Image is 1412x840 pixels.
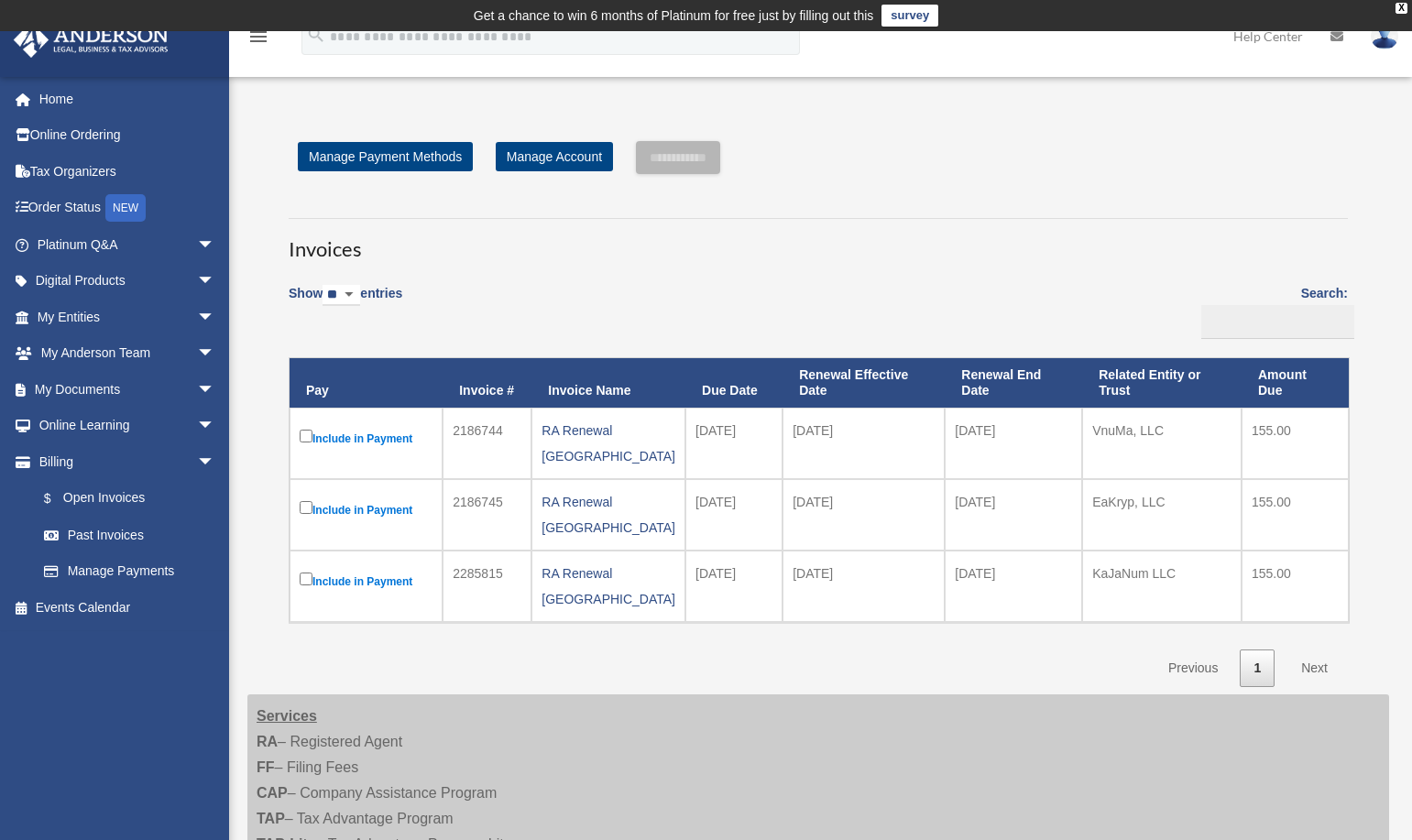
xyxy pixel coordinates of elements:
[1082,551,1242,622] td: KaJaNum LLC
[542,418,675,469] div: RA Renewal [GEOGRAPHIC_DATA]
[298,142,473,171] a: Manage Payment Methods
[783,358,945,408] th: Renewal Effective Date: activate to sort column ascending
[257,734,278,749] strong: RA
[247,32,269,48] a: menu
[26,480,224,518] a: $Open Invoices
[54,487,63,510] span: $
[783,551,945,622] td: [DATE]
[300,426,432,450] label: Include in Payment
[13,371,243,408] a: My Documentsarrow_drop_down
[289,282,402,324] label: Show entries
[783,408,945,479] td: [DATE]
[1371,23,1398,49] img: User Pic
[1242,551,1349,622] td: 155.00
[13,263,243,300] a: Digital Productsarrow_drop_down
[13,299,243,335] a: My Entitiesarrow_drop_down
[1240,649,1275,687] a: 1
[257,785,288,801] strong: CAP
[105,194,146,222] div: NEW
[13,443,234,480] a: Billingarrow_drop_down
[8,22,174,58] img: Anderson Advisors Platinum Portal
[1082,479,1242,551] td: EaKryp, LLC
[300,569,432,593] label: Include in Payment
[945,358,1082,408] th: Renewal End Date: activate to sort column ascending
[289,218,1348,264] h3: Invoices
[13,81,243,117] a: Home
[13,117,243,154] a: Online Ordering
[300,497,432,521] label: Include in Payment
[197,226,234,264] span: arrow_drop_down
[783,479,945,551] td: [DATE]
[945,551,1082,622] td: [DATE]
[474,5,874,27] div: Get a chance to win 6 months of Platinum for free just by filling out this
[1082,408,1242,479] td: VnuMa, LLC
[300,501,312,514] input: Include in Payment
[685,358,783,408] th: Due Date: activate to sort column ascending
[881,5,938,27] a: survey
[306,25,326,45] i: search
[1195,282,1348,339] label: Search:
[26,553,234,590] a: Manage Payments
[945,479,1082,551] td: [DATE]
[26,517,234,553] a: Past Invoices
[542,561,675,612] div: RA Renewal [GEOGRAPHIC_DATA]
[1242,358,1349,408] th: Amount Due: activate to sort column ascending
[197,408,234,445] span: arrow_drop_down
[542,489,675,540] div: RA Renewal [GEOGRAPHIC_DATA]
[1396,3,1407,14] div: close
[197,263,234,300] span: arrow_drop_down
[443,479,531,551] td: 2186745
[197,371,234,409] span: arrow_drop_down
[1242,479,1349,551] td: 155.00
[1287,649,1341,687] a: Next
[685,551,783,622] td: [DATE]
[443,551,531,622] td: 2285815
[300,573,312,585] input: Include in Payment
[945,408,1082,479] td: [DATE]
[1155,649,1231,687] a: Previous
[300,430,312,442] input: Include in Payment
[323,285,360,306] select: Showentries
[1201,305,1354,340] input: Search:
[685,408,783,479] td: [DATE]
[531,358,685,408] th: Invoice Name: activate to sort column ascending
[247,26,269,48] i: menu
[197,335,234,373] span: arrow_drop_down
[257,708,317,724] strong: Services
[13,408,243,444] a: Online Learningarrow_drop_down
[13,190,243,227] a: Order StatusNEW
[13,589,243,626] a: Events Calendar
[685,479,783,551] td: [DATE]
[1242,408,1349,479] td: 155.00
[1082,358,1242,408] th: Related Entity or Trust: activate to sort column ascending
[197,299,234,336] span: arrow_drop_down
[13,226,243,263] a: Platinum Q&Aarrow_drop_down
[257,811,285,826] strong: TAP
[496,142,613,171] a: Manage Account
[13,153,243,190] a: Tax Organizers
[197,443,234,481] span: arrow_drop_down
[13,335,243,372] a: My Anderson Teamarrow_drop_down
[443,358,531,408] th: Invoice #: activate to sort column ascending
[257,759,275,775] strong: FF
[290,358,443,408] th: Pay: activate to sort column descending
[443,408,531,479] td: 2186744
